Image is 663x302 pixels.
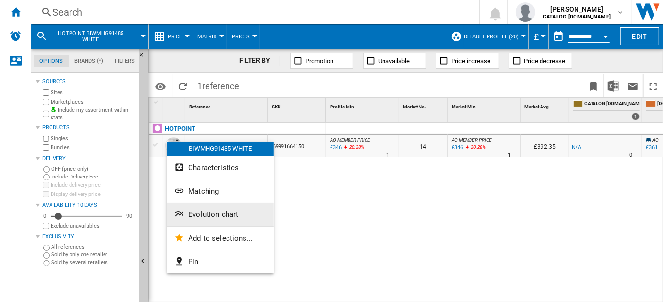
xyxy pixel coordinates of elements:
[188,187,219,195] span: Matching
[188,163,239,172] span: Characteristics
[167,203,274,226] button: Evolution chart
[188,210,238,219] span: Evolution chart
[167,156,274,179] button: Characteristics
[167,179,274,203] button: Matching
[188,257,198,266] span: Pin
[167,250,274,273] button: Pin...
[167,142,274,156] div: BIWMHG91485 WHITE
[167,227,274,250] button: Add to selections...
[188,234,253,243] span: Add to selections...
